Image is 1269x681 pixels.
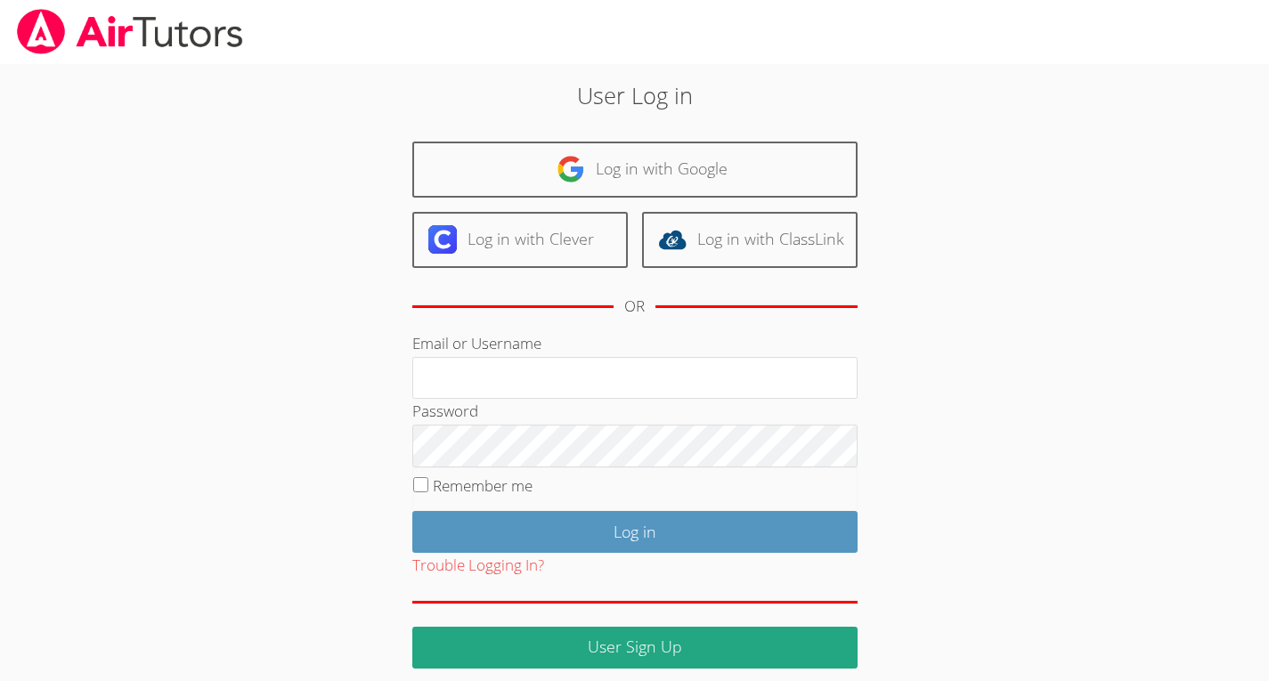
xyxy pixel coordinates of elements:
[292,78,978,112] h2: User Log in
[412,212,628,268] a: Log in with Clever
[412,553,544,579] button: Trouble Logging In?
[412,627,858,669] a: User Sign Up
[624,294,645,320] div: OR
[412,333,541,353] label: Email or Username
[658,225,687,254] img: classlink-logo-d6bb404cc1216ec64c9a2012d9dc4662098be43eaf13dc465df04b49fa7ab582.svg
[642,212,858,268] a: Log in with ClassLink
[433,475,533,496] label: Remember me
[428,225,457,254] img: clever-logo-6eab21bc6e7a338710f1a6ff85c0baf02591cd810cc4098c63d3a4b26e2feb20.svg
[412,401,478,421] label: Password
[412,142,858,198] a: Log in with Google
[557,155,585,183] img: google-logo-50288ca7cdecda66e5e0955fdab243c47b7ad437acaf1139b6f446037453330a.svg
[15,9,245,54] img: airtutors_banner-c4298cdbf04f3fff15de1276eac7730deb9818008684d7c2e4769d2f7ddbe033.png
[412,511,858,553] input: Log in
